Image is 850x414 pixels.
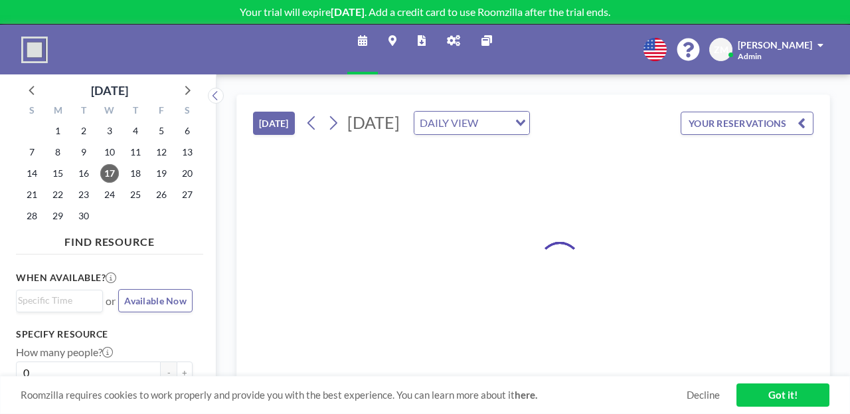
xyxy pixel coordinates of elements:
[100,185,119,204] span: Wednesday, September 24, 2025
[126,185,145,204] span: Thursday, September 25, 2025
[91,81,128,100] div: [DATE]
[16,230,203,249] h4: FIND RESOURCE
[736,383,829,407] a: Got it!
[347,112,400,132] span: [DATE]
[178,185,197,204] span: Saturday, September 27, 2025
[152,122,171,140] span: Friday, September 5, 2025
[122,103,148,120] div: T
[738,51,762,61] span: Admin
[178,143,197,161] span: Saturday, September 13, 2025
[148,103,174,120] div: F
[482,114,507,132] input: Search for option
[21,389,687,401] span: Roomzilla requires cookies to work properly and provide you with the best experience. You can lea...
[16,328,193,340] h3: Specify resource
[152,143,171,161] span: Friday, September 12, 2025
[177,362,193,384] button: +
[738,39,812,51] span: [PERSON_NAME]
[16,346,113,359] label: How many people?
[100,143,119,161] span: Wednesday, September 10, 2025
[161,362,177,384] button: -
[417,114,481,132] span: DAILY VIEW
[174,103,200,120] div: S
[23,143,41,161] span: Sunday, September 7, 2025
[74,143,93,161] span: Tuesday, September 9, 2025
[253,112,295,135] button: [DATE]
[48,185,67,204] span: Monday, September 22, 2025
[152,164,171,183] span: Friday, September 19, 2025
[48,164,67,183] span: Monday, September 15, 2025
[178,164,197,183] span: Saturday, September 20, 2025
[18,293,95,308] input: Search for option
[714,44,728,56] span: ZM
[23,164,41,183] span: Sunday, September 14, 2025
[74,185,93,204] span: Tuesday, September 23, 2025
[106,294,116,308] span: or
[687,389,720,401] a: Decline
[414,112,529,134] div: Search for option
[17,290,102,310] div: Search for option
[118,289,193,312] button: Available Now
[23,185,41,204] span: Sunday, September 21, 2025
[515,389,537,401] a: here.
[48,122,67,140] span: Monday, September 1, 2025
[126,122,145,140] span: Thursday, September 4, 2025
[152,185,171,204] span: Friday, September 26, 2025
[124,295,187,306] span: Available Now
[681,112,813,135] button: YOUR RESERVATIONS
[48,143,67,161] span: Monday, September 8, 2025
[19,103,45,120] div: S
[48,207,67,225] span: Monday, September 29, 2025
[178,122,197,140] span: Saturday, September 6, 2025
[71,103,97,120] div: T
[74,164,93,183] span: Tuesday, September 16, 2025
[100,122,119,140] span: Wednesday, September 3, 2025
[126,164,145,183] span: Thursday, September 18, 2025
[331,5,365,18] b: [DATE]
[45,103,71,120] div: M
[21,37,48,63] img: organization-logo
[74,122,93,140] span: Tuesday, September 2, 2025
[23,207,41,225] span: Sunday, September 28, 2025
[97,103,123,120] div: W
[100,164,119,183] span: Wednesday, September 17, 2025
[126,143,145,161] span: Thursday, September 11, 2025
[74,207,93,225] span: Tuesday, September 30, 2025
